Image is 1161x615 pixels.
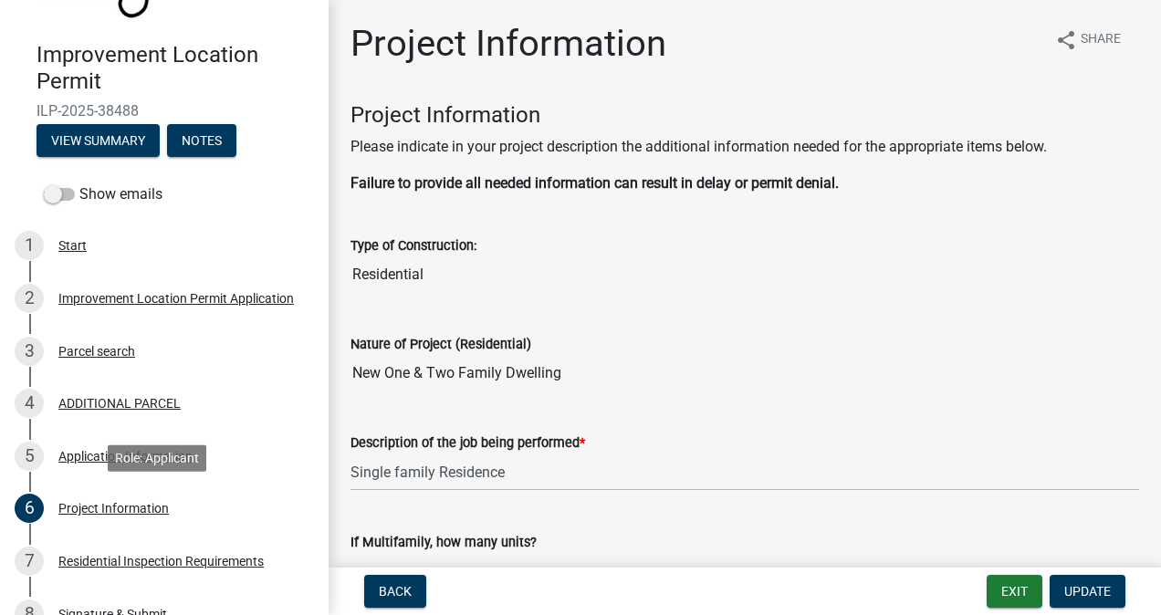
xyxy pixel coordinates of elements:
[44,183,162,205] label: Show emails
[1050,575,1125,608] button: Update
[364,575,426,608] button: Back
[37,124,160,157] button: View Summary
[15,547,44,576] div: 7
[167,134,236,149] wm-modal-confirm: Notes
[58,239,87,252] div: Start
[58,555,264,568] div: Residential Inspection Requirements
[15,337,44,366] div: 3
[58,450,193,463] div: Application Information
[350,240,476,253] label: Type of Construction:
[58,292,294,305] div: Improvement Location Permit Application
[167,124,236,157] button: Notes
[37,42,314,95] h4: Improvement Location Permit
[15,442,44,471] div: 5
[58,502,169,515] div: Project Information
[350,174,839,192] strong: Failure to provide all needed information can result in delay or permit denial.
[15,231,44,260] div: 1
[350,437,585,450] label: Description of the job being performed
[350,102,1139,129] h4: Project Information
[350,136,1139,158] p: Please indicate in your project description the additional information needed for the appropriate...
[37,102,292,120] span: ILP-2025-38488
[15,284,44,313] div: 2
[350,537,537,549] label: If Multifamily, how many units?
[379,584,412,599] span: Back
[58,345,135,358] div: Parcel search
[1081,29,1121,51] span: Share
[15,389,44,418] div: 4
[1064,584,1111,599] span: Update
[58,397,181,410] div: ADDITIONAL PARCEL
[1041,22,1135,57] button: shareShare
[15,494,44,523] div: 6
[1055,29,1077,51] i: share
[37,134,160,149] wm-modal-confirm: Summary
[350,22,666,66] h1: Project Information
[108,444,206,471] div: Role: Applicant
[987,575,1042,608] button: Exit
[350,339,531,351] label: Nature of Project (Residential)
